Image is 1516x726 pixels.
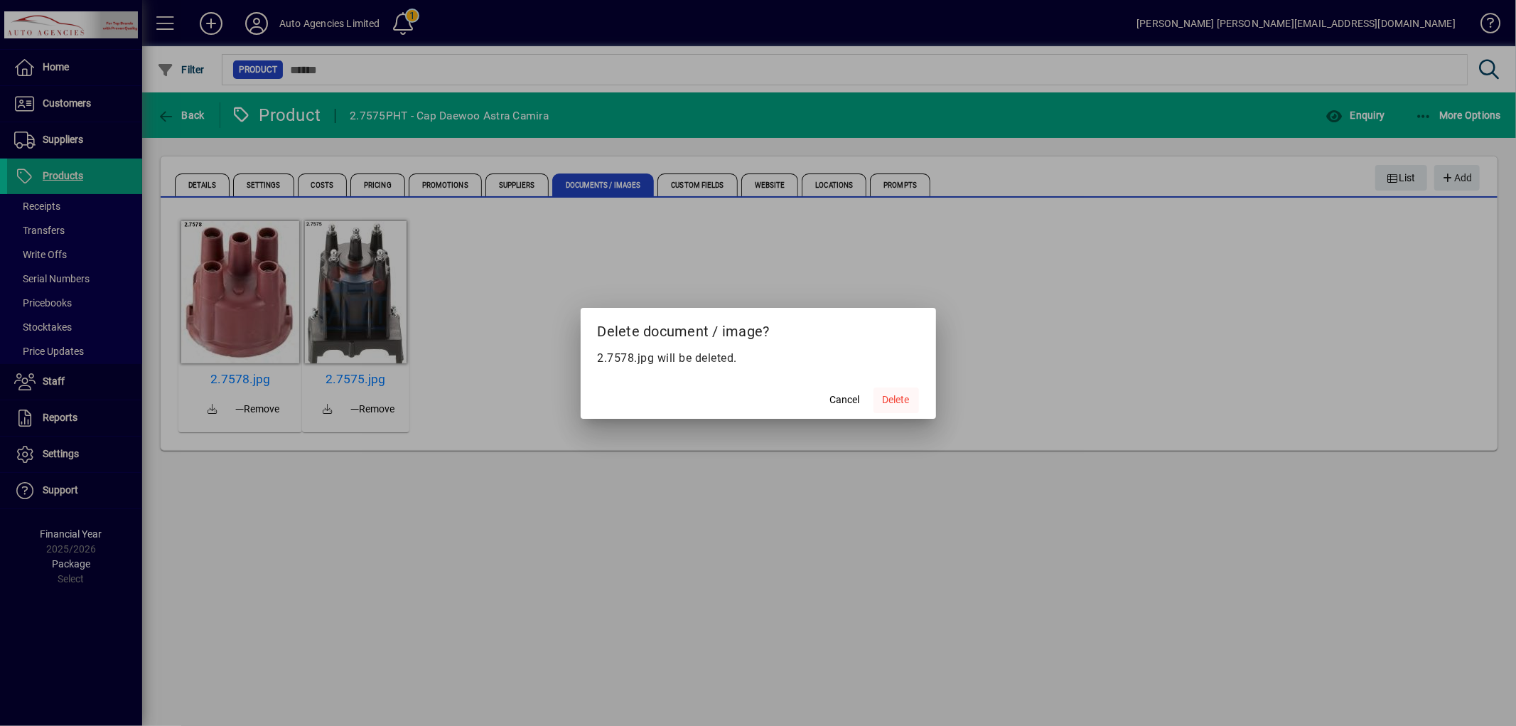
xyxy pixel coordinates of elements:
[830,393,860,407] span: Cancel
[581,308,936,349] h2: Delete document / image?
[873,388,919,413] button: Delete
[598,350,919,367] p: 2.7578.jpg will be deleted.
[822,388,868,413] button: Cancel
[883,393,910,407] span: Delete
